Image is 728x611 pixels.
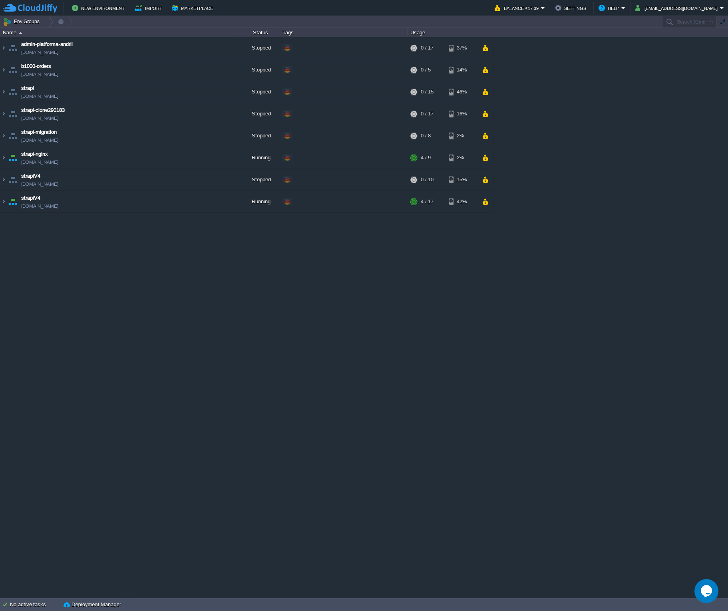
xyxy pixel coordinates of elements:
div: Tags [280,28,408,37]
img: AMDAwAAAACH5BAEAAAAALAAAAAABAAEAAAICRAEAOw== [7,59,18,81]
a: [DOMAIN_NAME] [21,136,58,144]
div: Running [240,191,280,212]
div: 15% [449,169,475,190]
a: strapiV4 [21,172,40,180]
img: AMDAwAAAACH5BAEAAAAALAAAAAABAAEAAAICRAEAOw== [7,191,18,212]
div: Stopped [240,37,280,59]
div: Usage [408,28,493,37]
a: [DOMAIN_NAME] [21,180,58,188]
button: Import [135,3,165,13]
div: Running [240,147,280,169]
img: AMDAwAAAACH5BAEAAAAALAAAAAABAAEAAAICRAEAOw== [19,32,22,34]
img: AMDAwAAAACH5BAEAAAAALAAAAAABAAEAAAICRAEAOw== [7,169,18,190]
a: [DOMAIN_NAME] [21,114,58,122]
div: Stopped [240,125,280,147]
iframe: chat widget [694,579,720,603]
div: 4 / 9 [421,147,431,169]
img: AMDAwAAAACH5BAEAAAAALAAAAAABAAEAAAICRAEAOw== [0,147,7,169]
div: Stopped [240,169,280,190]
img: AMDAwAAAACH5BAEAAAAALAAAAAABAAEAAAICRAEAOw== [0,191,7,212]
a: strapi-clone290183 [21,106,65,114]
div: 16% [449,103,475,125]
button: Deployment Manager [64,601,121,609]
div: Name [1,28,240,37]
a: [DOMAIN_NAME] [21,92,58,100]
img: AMDAwAAAACH5BAEAAAAALAAAAAABAAEAAAICRAEAOw== [7,103,18,125]
img: AMDAwAAAACH5BAEAAAAALAAAAAABAAEAAAICRAEAOw== [0,125,7,147]
a: [DOMAIN_NAME] [21,202,58,210]
a: [DOMAIN_NAME] [21,158,58,166]
div: 0 / 17 [421,37,434,59]
button: Balance ₹17.39 [495,3,541,13]
img: AMDAwAAAACH5BAEAAAAALAAAAAABAAEAAAICRAEAOw== [0,169,7,190]
img: AMDAwAAAACH5BAEAAAAALAAAAAABAAEAAAICRAEAOw== [0,37,7,59]
div: Stopped [240,59,280,81]
button: Env Groups [3,16,42,27]
a: strapi-nginx [21,150,48,158]
button: Help [599,3,621,13]
div: 0 / 17 [421,103,434,125]
div: 0 / 5 [421,59,431,81]
img: AMDAwAAAACH5BAEAAAAALAAAAAABAAEAAAICRAEAOw== [7,147,18,169]
div: 46% [449,81,475,103]
img: AMDAwAAAACH5BAEAAAAALAAAAAABAAEAAAICRAEAOw== [0,81,7,103]
img: AMDAwAAAACH5BAEAAAAALAAAAAABAAEAAAICRAEAOw== [7,81,18,103]
div: 2% [449,147,475,169]
div: 37% [449,37,475,59]
a: admin-platforma-andrii [21,40,73,48]
img: AMDAwAAAACH5BAEAAAAALAAAAAABAAEAAAICRAEAOw== [7,125,18,147]
a: strapiV4 [21,194,40,202]
button: New Environment [72,3,127,13]
div: No active tasks [10,598,60,611]
div: 0 / 15 [421,81,434,103]
div: Stopped [240,103,280,125]
a: strapi [21,84,34,92]
button: [EMAIL_ADDRESS][DOMAIN_NAME] [635,3,720,13]
a: [DOMAIN_NAME] [21,48,58,56]
div: 0 / 10 [421,169,434,190]
div: 14% [449,59,475,81]
div: Stopped [240,81,280,103]
div: 4 / 17 [421,191,434,212]
a: b1000-orders [21,62,51,70]
button: Settings [555,3,589,13]
div: Status [241,28,280,37]
button: Marketplace [172,3,215,13]
div: 0 / 8 [421,125,431,147]
img: AMDAwAAAACH5BAEAAAAALAAAAAABAAEAAAICRAEAOw== [7,37,18,59]
img: AMDAwAAAACH5BAEAAAAALAAAAAABAAEAAAICRAEAOw== [0,59,7,81]
a: [DOMAIN_NAME] [21,70,58,78]
div: 2% [449,125,475,147]
img: CloudJiffy [3,3,57,13]
div: 42% [449,191,475,212]
img: AMDAwAAAACH5BAEAAAAALAAAAAABAAEAAAICRAEAOw== [0,103,7,125]
a: strapi-migration [21,128,57,136]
